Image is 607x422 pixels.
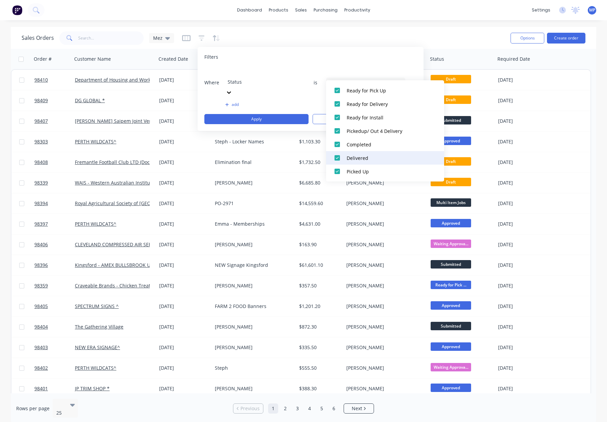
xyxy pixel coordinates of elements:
[159,97,209,104] div: [DATE]
[75,323,123,330] a: The Gathering Village
[34,70,75,90] a: 98410
[34,234,75,255] a: 98406
[299,344,339,351] div: $335.50
[230,403,377,414] ul: Pagination
[326,138,444,151] button: Completed
[498,179,552,186] div: [DATE]
[341,5,374,15] div: productivity
[344,405,374,412] a: Next page
[346,241,421,248] div: [PERSON_NAME]
[34,193,75,214] a: 98394
[431,322,471,330] span: Submitted
[159,221,209,227] div: [DATE]
[228,78,283,85] div: Status
[498,385,552,392] div: [DATE]
[75,385,110,392] a: JP TRIM SHOP *
[215,138,290,145] div: Steph - Locker Names
[75,221,116,227] a: PERTH WILDCATS^
[159,179,209,186] div: [DATE]
[346,200,421,207] div: [PERSON_NAME]
[431,178,471,186] span: Draft
[159,200,209,207] div: [DATE]
[34,214,75,234] a: 98397
[34,90,75,111] a: 98409
[299,241,339,248] div: $163.90
[498,159,552,166] div: [DATE]
[313,114,417,124] button: Clear
[265,5,292,15] div: products
[498,282,552,289] div: [DATE]
[299,365,339,371] div: $555.50
[215,303,290,310] div: FARM 2 FOOD Banners
[12,5,22,15] img: Factory
[330,79,391,86] div: 27 Status selected
[352,405,362,412] span: Next
[326,165,444,178] button: Picked Up
[299,138,339,145] div: $1,103.30
[34,317,75,337] a: 98404
[34,262,48,269] span: 98396
[215,179,290,186] div: [PERSON_NAME]
[431,157,471,166] span: Draft
[34,173,75,193] a: 98339
[75,138,116,145] a: PERTH WILDCATS^
[159,262,209,269] div: [DATE]
[215,262,290,269] div: NEW Signage Kingsford
[215,323,290,330] div: [PERSON_NAME]
[346,344,421,351] div: [PERSON_NAME]
[215,159,290,166] div: Elimination final
[34,118,48,124] span: 98407
[299,200,339,207] div: $14,559.60
[75,118,162,124] a: [PERSON_NAME] Saipem Joint Venture
[34,200,48,207] span: 98394
[511,33,544,44] button: Options
[34,255,75,275] a: 98396
[431,384,471,392] span: Approved
[347,87,428,94] div: Ready for Pick Up
[159,385,209,392] div: [DATE]
[498,138,552,145] div: [DATE]
[431,260,471,269] span: Submitted
[159,138,209,145] div: [DATE]
[34,337,75,358] a: 98403
[34,358,75,378] a: 98402
[299,282,339,289] div: $357.50
[326,84,444,97] button: Ready for Pick Up
[292,403,302,414] a: Page 3
[305,403,315,414] a: Page 4
[215,221,290,227] div: Emma - Memberships
[159,365,209,371] div: [DATE]
[347,128,428,135] div: Pickedup/ Out 4 Delivery
[280,403,290,414] a: Page 2
[34,77,48,83] span: 98410
[292,5,310,15] div: sales
[34,179,48,186] span: 98339
[240,405,260,412] span: Previous
[74,56,111,62] div: Customer Name
[34,296,75,316] a: 98405
[34,276,75,296] a: 98359
[215,344,290,351] div: [PERSON_NAME]
[159,344,209,351] div: [DATE]
[34,97,48,104] span: 98409
[347,141,428,148] div: Completed
[34,282,48,289] span: 98359
[75,77,153,83] a: Department of Housing and Works
[431,75,471,83] span: Draft
[34,132,75,152] a: 98303
[497,56,530,62] div: Required Date
[215,241,290,248] div: [PERSON_NAME]
[159,241,209,248] div: [DATE]
[56,410,64,416] div: 25
[225,102,305,107] button: add
[75,303,119,309] a: SPECTRUM SIGNS ^
[34,365,48,371] span: 98402
[158,56,188,62] div: Created Date
[346,262,421,269] div: [PERSON_NAME]
[34,303,48,310] span: 98405
[22,35,54,41] h1: Sales Orders
[153,34,163,41] span: Mez
[75,200,186,206] a: Royal Agricultural Society of [GEOGRAPHIC_DATA]
[498,77,552,83] div: [DATE]
[498,262,552,269] div: [DATE]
